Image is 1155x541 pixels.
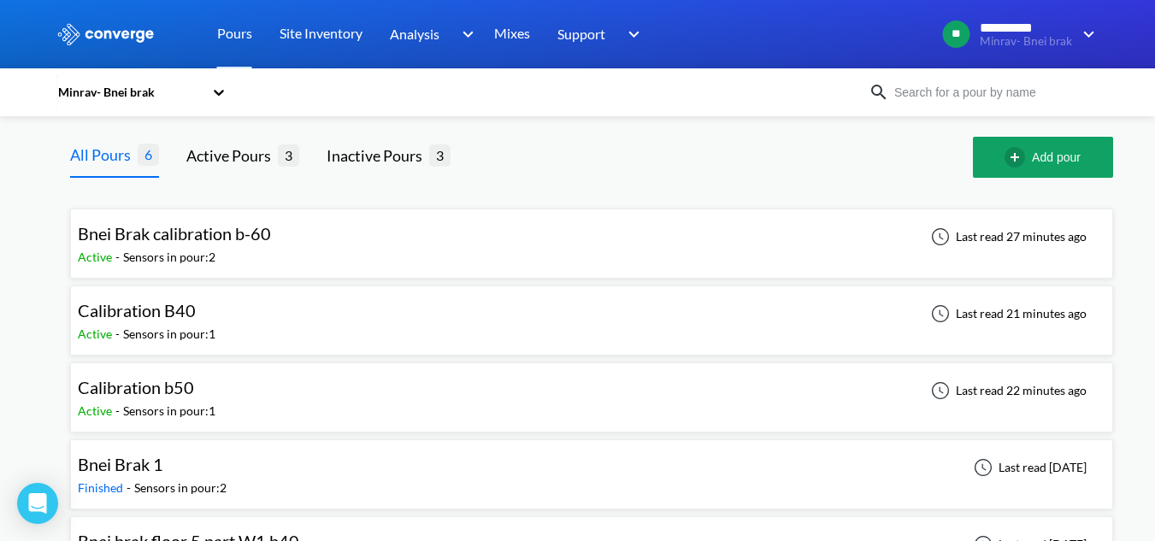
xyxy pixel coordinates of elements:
img: downArrow.svg [617,24,645,44]
span: Finished [78,480,127,495]
div: Sensors in pour: 2 [123,248,215,267]
span: Active [78,250,115,264]
div: Sensors in pour: 2 [134,479,227,497]
span: Analysis [390,23,439,44]
span: Active [78,326,115,341]
span: 6 [138,144,159,165]
span: Active [78,403,115,418]
a: Calibration b50Active-Sensors in pour:1Last read 22 minutes ago [70,382,1113,397]
div: Minrav- Bnei brak [56,83,203,102]
div: Last read 21 minutes ago [922,303,1092,324]
span: - [115,326,123,341]
div: Sensors in pour: 1 [123,402,215,420]
span: Minrav- Bnei brak [980,35,1072,48]
div: Last read 27 minutes ago [922,226,1092,247]
button: Add pour [973,137,1113,178]
input: Search for a pour by name [889,83,1096,102]
div: Active Pours [186,144,278,168]
div: Open Intercom Messenger [17,483,58,524]
div: Last read 22 minutes ago [922,380,1092,401]
div: Last read [DATE] [964,457,1092,478]
img: downArrow.svg [451,24,478,44]
img: add-circle-outline.svg [1005,147,1032,168]
img: logo_ewhite.svg [56,23,156,45]
img: downArrow.svg [1072,24,1099,44]
span: Calibration b50 [78,377,194,397]
span: Support [557,23,605,44]
span: Calibration B40 [78,300,196,320]
a: Calibration B40Active-Sensors in pour:1Last read 21 minutes ago [70,305,1113,320]
span: - [115,403,123,418]
img: icon-search.svg [869,82,889,103]
div: All Pours [70,143,138,167]
span: Bnei Brak calibration b-60 [78,223,271,244]
a: Bnei Brak calibration b-60Active-Sensors in pour:2Last read 27 minutes ago [70,228,1113,243]
span: Bnei Brak 1 [78,454,163,474]
span: - [115,250,123,264]
a: Bnei Brak 1Finished-Sensors in pour:2Last read [DATE] [70,459,1113,473]
div: Inactive Pours [327,144,429,168]
span: 3 [429,144,451,166]
div: Sensors in pour: 1 [123,325,215,344]
span: 3 [278,144,299,166]
span: - [127,480,134,495]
